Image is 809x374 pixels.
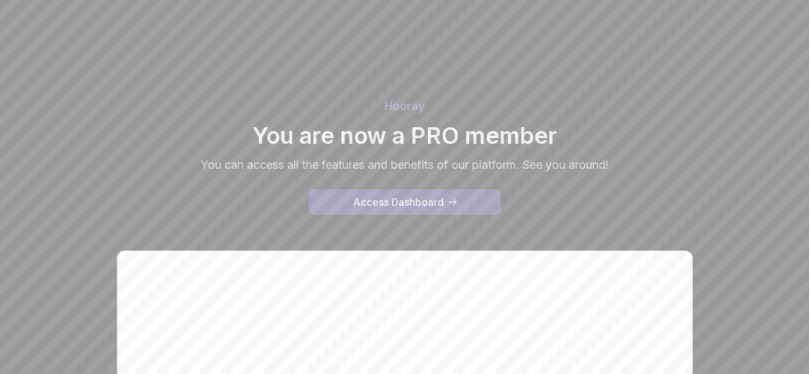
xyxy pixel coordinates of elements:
button: Access Dashboard [309,189,501,215]
a: access-dashboard [309,189,501,215]
p: Hooray [6,97,803,115]
div: Access Dashboard [353,194,444,210]
iframe: chat widget [730,294,809,355]
h2: You are now a PRO member [6,123,803,148]
p: You can access all the features and benefits of our platform. See you around! [190,156,620,174]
